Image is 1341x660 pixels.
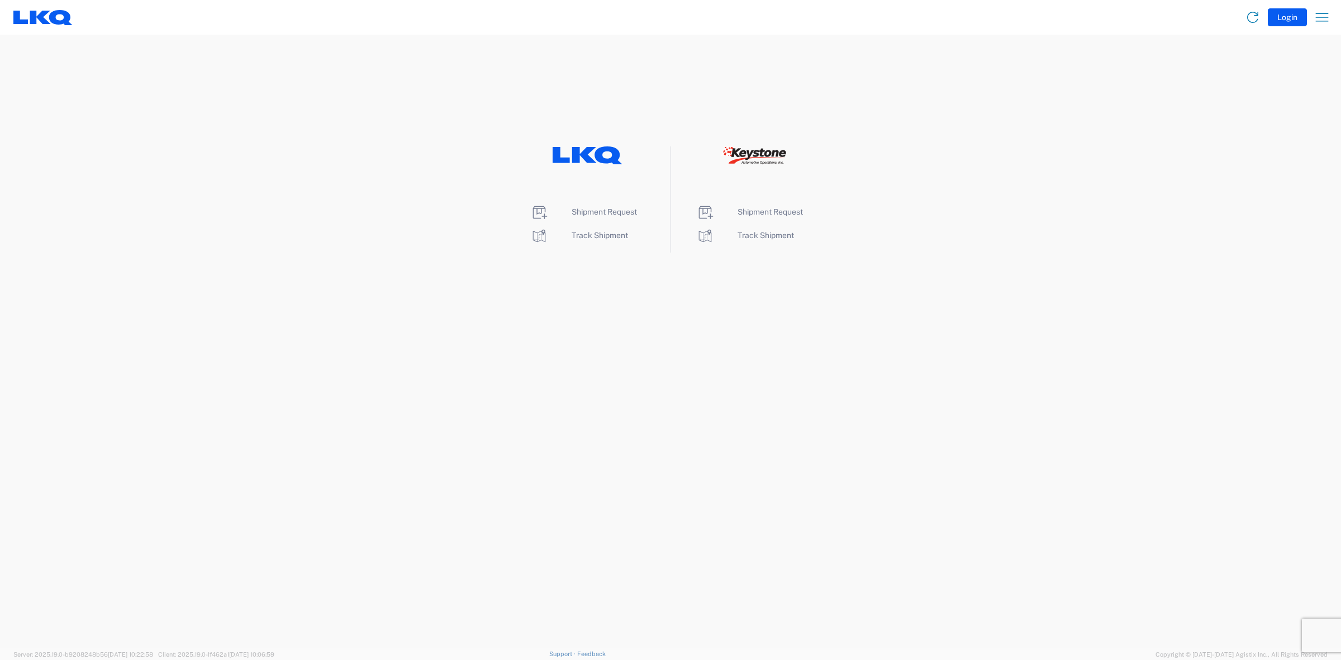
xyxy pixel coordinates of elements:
span: Copyright © [DATE]-[DATE] Agistix Inc., All Rights Reserved [1155,649,1328,659]
span: Client: 2025.19.0-1f462a1 [158,651,274,658]
a: Track Shipment [696,231,794,240]
span: Shipment Request [738,207,803,216]
button: Login [1268,8,1307,26]
span: Track Shipment [738,231,794,240]
span: Track Shipment [572,231,628,240]
span: [DATE] 10:06:59 [229,651,274,658]
span: Shipment Request [572,207,637,216]
span: [DATE] 10:22:58 [108,651,153,658]
a: Feedback [577,650,606,657]
span: Server: 2025.19.0-b9208248b56 [13,651,153,658]
a: Shipment Request [530,207,637,216]
a: Support [549,650,577,657]
a: Track Shipment [530,231,628,240]
a: Shipment Request [696,207,803,216]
